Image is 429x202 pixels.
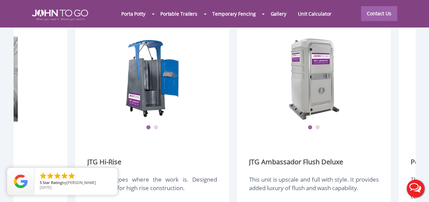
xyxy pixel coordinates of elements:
[115,6,151,21] a: Porta Potty
[265,6,292,21] a: Gallery
[146,125,151,130] button: 1 of 2
[155,6,203,21] a: Portable Trailers
[40,180,42,185] span: 5
[207,6,261,21] a: Temporary Fencing
[87,157,121,167] a: JTG Hi-Rise
[154,125,158,130] button: 2 of 2
[14,175,28,188] img: Review Rating
[40,181,112,185] span: by
[32,10,88,20] img: JOHN to go
[308,125,312,130] button: 1 of 2
[67,180,96,185] span: [PERSON_NAME]
[68,172,76,180] li: 
[361,6,397,21] a: Contact Us
[43,180,62,185] span: Star Rating
[125,37,179,122] img: JTG Hi-Rise Unit
[292,6,337,21] a: Unit Calculator
[53,172,61,180] li: 
[249,157,343,167] a: JTG Ambassador Flush Deluxe
[46,172,54,180] li: 
[60,172,69,180] li: 
[402,175,429,202] button: Live Chat
[315,125,320,130] button: 2 of 2
[39,172,47,180] li: 
[40,185,52,190] span: [DATE]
